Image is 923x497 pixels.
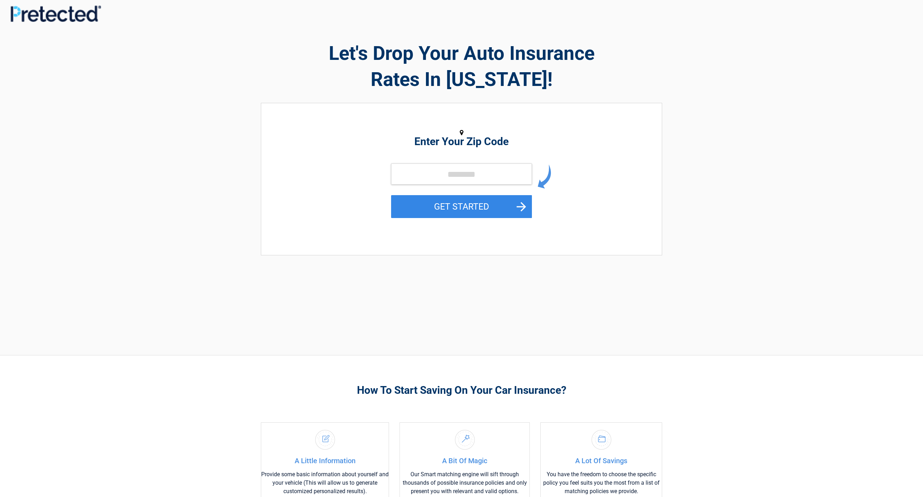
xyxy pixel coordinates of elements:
img: arrow [538,164,551,189]
button: GET STARTED [391,195,532,218]
h2: Enter Your Zip Code [300,137,623,146]
p: Provide some basic information about yourself and your vehicle (This will allow us to generate cu... [261,470,389,496]
h3: How To Start Saving On Your Car Insurance? [261,383,662,397]
p: Our Smart matching engine will sift through thousands of possible insurance policies and only pre... [400,470,529,496]
h4: A Lot Of Savings [541,456,662,465]
h4: A Bit Of Magic [400,456,529,465]
p: You have the freedom to choose the specific policy you feel suits you the most from a list of mat... [541,470,662,496]
img: Main Logo [11,5,101,22]
h4: A Little Information [261,456,389,465]
h2: Let's Drop Your Auto Insurance Rates In [US_STATE]! [261,40,662,92]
